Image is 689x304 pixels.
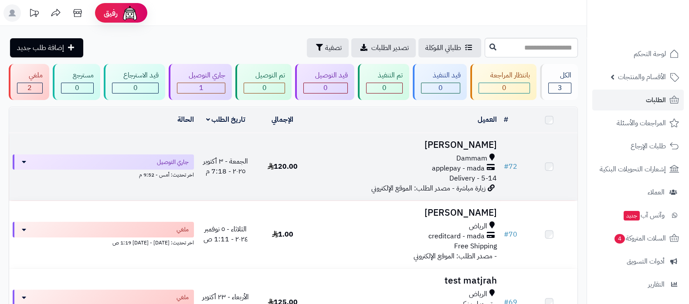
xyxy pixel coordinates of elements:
[61,83,93,93] div: 0
[121,4,139,22] img: ai-face.png
[157,158,189,167] span: جاري التوصيل
[244,70,285,80] div: تم التوصيل
[592,228,684,249] a: السلات المتروكة4
[469,289,487,299] span: الرياض
[478,114,497,125] a: العميل
[303,70,348,80] div: قيد التوصيل
[262,83,267,93] span: 0
[469,221,487,231] span: الرياض
[23,4,45,24] a: تحديثات المنصة
[314,140,496,150] h3: [PERSON_NAME]
[102,64,167,100] a: قيد الاسترجاع 0
[351,38,416,57] a: تصدير الطلبات
[177,114,194,125] a: الحالة
[504,114,508,125] a: #
[592,205,684,226] a: وآتس آبجديد
[61,70,94,80] div: مسترجع
[177,70,225,80] div: جاري التوصيل
[438,83,443,93] span: 0
[371,183,485,194] span: زيارة مباشرة - مصدر الطلب: الموقع الإلكتروني
[592,251,684,272] a: أدوات التسويق
[51,64,102,100] a: مسترجع 0
[17,43,64,53] span: إضافة طلب جديد
[479,83,529,93] div: 0
[17,70,43,80] div: ملغي
[133,83,138,93] span: 0
[425,43,461,53] span: طلباتي المُوكلة
[104,8,118,18] span: رفيق
[548,70,571,80] div: الكل
[366,70,403,80] div: تم التنفيذ
[504,161,509,172] span: #
[592,159,684,180] a: إشعارات التحويلات البنكية
[468,64,538,100] a: بانتظار المراجعة 0
[203,156,248,177] span: الجمعة - ٣ أكتوبر ٢٠٢٥ - 7:18 م
[592,274,684,295] a: التقارير
[293,64,356,100] a: قيد التوصيل 0
[382,83,387,93] span: 0
[314,276,496,286] h3: test matjrah
[558,83,562,93] span: 3
[592,113,684,134] a: المراجعات والأسئلة
[623,209,665,221] span: وآتس آب
[311,201,500,268] td: - مصدر الطلب: الموقع الإلكتروني
[234,64,293,100] a: تم التوصيل 0
[325,43,342,53] span: تصفية
[323,83,328,93] span: 0
[272,114,293,125] a: الإجمالي
[367,83,402,93] div: 0
[199,83,204,93] span: 1
[502,83,506,93] span: 0
[631,140,666,152] span: طلبات الإرجاع
[206,114,246,125] a: تاريخ الطلب
[618,71,666,83] span: الأقسام والمنتجات
[176,293,189,302] span: ملغي
[648,186,665,198] span: العملاء
[504,229,517,240] a: #70
[13,237,194,247] div: اخر تحديث: [DATE] - [DATE] 1:19 ص
[449,173,497,184] span: Delivery - 5-14
[421,83,460,93] div: 0
[592,182,684,203] a: العملاء
[428,231,485,241] span: creditcard - mada
[75,83,79,93] span: 0
[10,38,83,57] a: إضافة طلب جديد
[627,255,665,267] span: أدوات التسويق
[411,64,469,100] a: قيد التنفيذ 0
[268,161,298,172] span: 120.00
[314,208,496,218] h3: [PERSON_NAME]
[112,83,159,93] div: 0
[432,164,485,174] span: applepay - mada
[27,83,32,93] span: 2
[634,48,666,60] span: لوحة التحكم
[538,64,580,100] a: الكل3
[167,64,234,100] a: جاري التوصيل 1
[17,83,42,93] div: 2
[7,64,51,100] a: ملغي 2
[13,170,194,179] div: اخر تحديث: أمس - 9:52 م
[614,234,625,244] span: 4
[454,241,497,251] span: Free Shipping
[592,136,684,157] a: طلبات الإرجاع
[456,154,487,164] span: Dammam
[614,232,666,244] span: السلات المتروكة
[356,64,411,100] a: تم التنفيذ 0
[204,224,248,244] span: الثلاثاء - ٥ نوفمبر ٢٠٢٤ - 1:11 ص
[592,43,684,64] a: لوحة التحكم
[592,90,684,110] a: الطلبات
[504,161,517,172] a: #72
[244,83,285,93] div: 0
[648,278,665,291] span: التقارير
[272,229,293,240] span: 1.00
[479,70,530,80] div: بانتظار المراجعة
[112,70,159,80] div: قيد الاسترجاع
[646,94,666,106] span: الطلبات
[421,70,461,80] div: قيد التنفيذ
[304,83,347,93] div: 0
[418,38,481,57] a: طلباتي المُوكلة
[630,20,681,39] img: logo-2.png
[617,117,666,129] span: المراجعات والأسئلة
[504,229,509,240] span: #
[307,38,349,57] button: تصفية
[177,83,225,93] div: 1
